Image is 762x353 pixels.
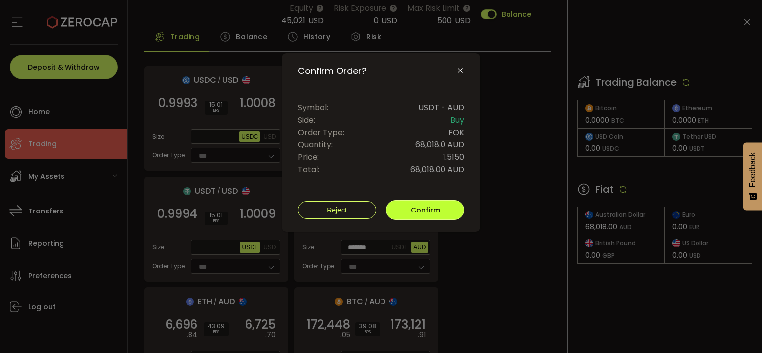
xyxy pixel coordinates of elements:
[298,201,376,219] button: Reject
[450,114,464,126] span: Buy
[298,163,319,176] span: Total:
[298,139,333,151] span: Quantity:
[712,305,762,353] iframe: Chat Widget
[298,101,328,114] span: Symbol:
[410,163,464,176] span: 68,018.00 AUD
[748,152,757,187] span: Feedback
[448,126,464,139] span: FOK
[298,151,319,163] span: Price:
[411,205,440,215] span: Confirm
[298,126,344,139] span: Order Type:
[386,200,464,220] button: Confirm
[298,114,315,126] span: Side:
[298,65,367,77] span: Confirm Order?
[443,151,464,163] span: 1.5150
[282,53,480,232] div: Confirm Order?
[418,101,464,114] span: USDT - AUD
[415,139,464,151] span: 68,018.0 AUD
[743,142,762,210] button: Feedback - Show survey
[327,206,347,214] span: Reject
[456,67,464,75] button: Close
